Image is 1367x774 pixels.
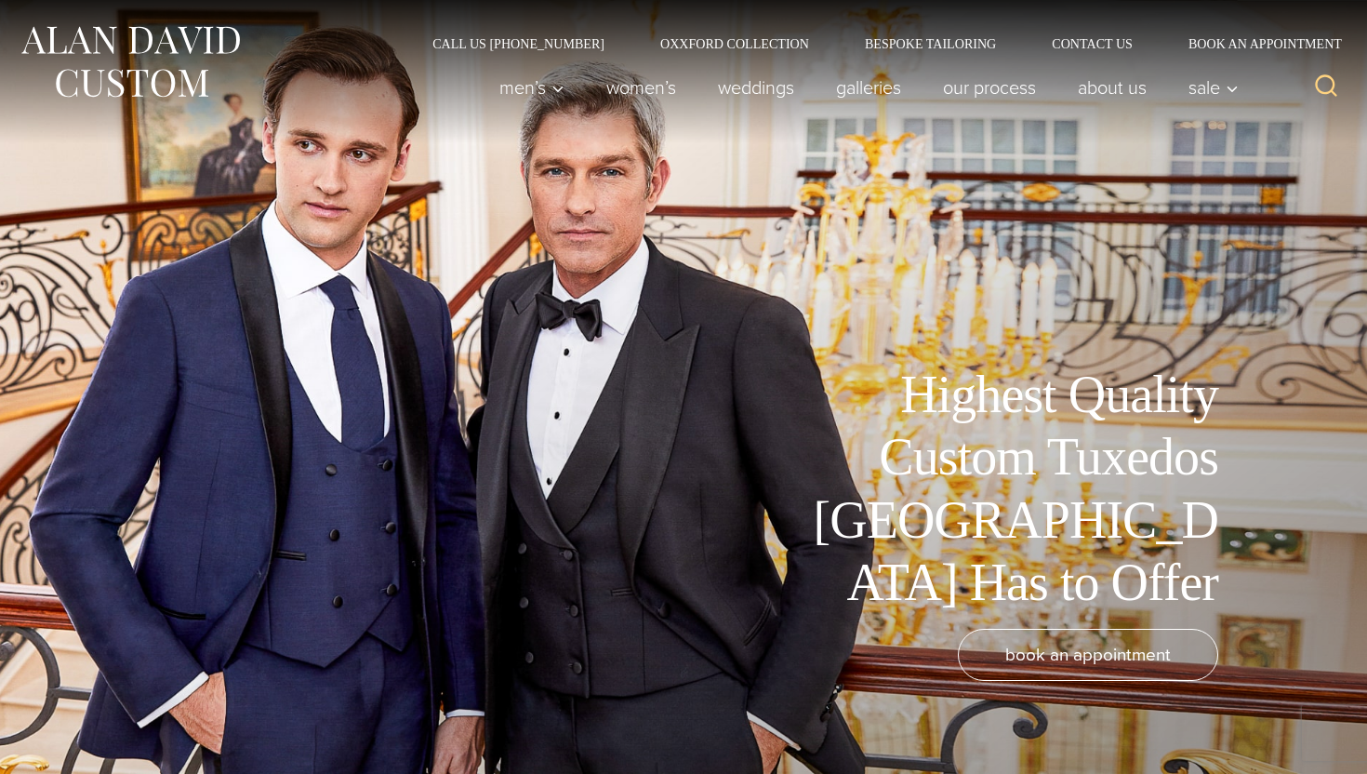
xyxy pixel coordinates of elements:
a: Book an Appointment [1161,37,1348,50]
nav: Secondary Navigation [405,37,1348,50]
h1: Highest Quality Custom Tuxedos [GEOGRAPHIC_DATA] Has to Offer [800,364,1218,614]
span: Sale [1188,78,1239,97]
button: View Search Form [1304,65,1348,110]
a: About Us [1057,69,1168,106]
a: Women’s [586,69,697,106]
a: Galleries [816,69,922,106]
a: Bespoke Tailoring [837,37,1024,50]
nav: Primary Navigation [479,69,1249,106]
a: Oxxford Collection [632,37,837,50]
a: Contact Us [1024,37,1161,50]
a: book an appointment [958,629,1218,681]
img: Alan David Custom [19,20,242,103]
span: book an appointment [1005,641,1171,668]
a: Our Process [922,69,1057,106]
a: Call Us [PHONE_NUMBER] [405,37,632,50]
span: Men’s [499,78,564,97]
a: weddings [697,69,816,106]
